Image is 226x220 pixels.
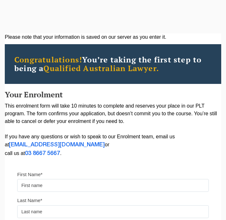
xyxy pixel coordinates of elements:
span: Congratulations! [14,54,82,65]
label: First Name* [17,171,42,178]
a: 03 8667 5667 [25,151,60,156]
a: [EMAIL_ADDRESS][DOMAIN_NAME] [9,142,105,147]
input: Last name [17,205,209,218]
h2: Your Enrolment [5,90,221,99]
div: Please note that your information is saved on our server as you enter it. [5,33,221,41]
h2: You’re taking the first step to being a [14,55,212,73]
input: First name [17,179,209,192]
p: This enrolment form will take 10 minutes to complete and reserves your place in our PLT program. ... [5,102,221,158]
span: Qualified Australian Lawyer. [43,63,159,73]
label: Last Name* [17,197,42,204]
